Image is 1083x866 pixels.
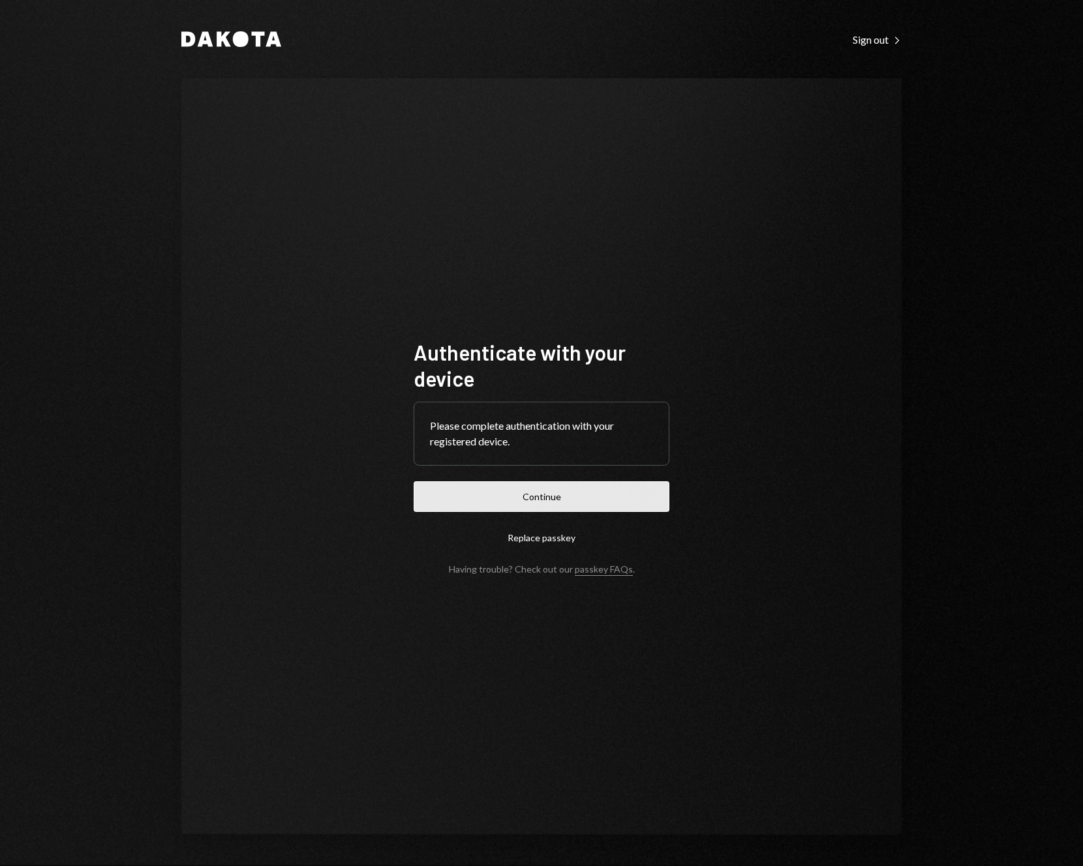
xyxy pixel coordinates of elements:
[853,33,902,46] div: Sign out
[430,418,653,449] div: Please complete authentication with your registered device.
[414,481,669,512] button: Continue
[414,339,669,391] h1: Authenticate with your device
[575,563,633,576] a: passkey FAQs
[853,32,902,46] a: Sign out
[414,522,669,553] button: Replace passkey
[449,563,635,575] div: Having trouble? Check out our .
